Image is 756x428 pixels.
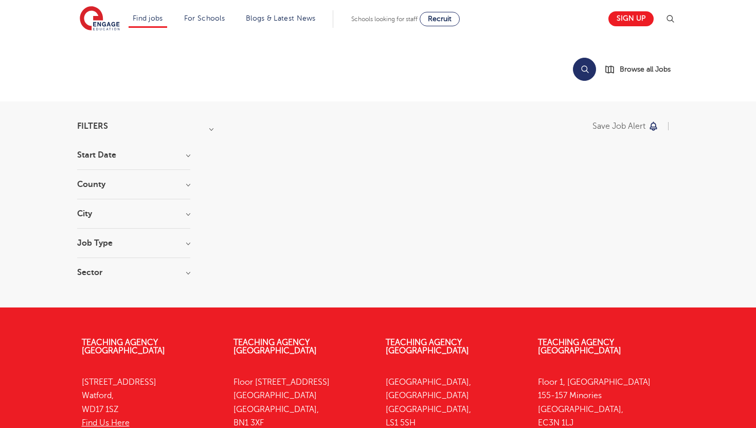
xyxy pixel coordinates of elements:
[246,14,316,22] a: Blogs & Latest News
[608,11,654,26] a: Sign up
[133,14,163,22] a: Find jobs
[82,338,165,355] a: Teaching Agency [GEOGRAPHIC_DATA]
[77,180,190,189] h3: County
[592,122,645,130] p: Save job alert
[351,15,418,23] span: Schools looking for staff
[233,338,317,355] a: Teaching Agency [GEOGRAPHIC_DATA]
[77,210,190,218] h3: City
[77,239,190,247] h3: Job Type
[573,58,596,81] button: Search
[538,338,621,355] a: Teaching Agency [GEOGRAPHIC_DATA]
[386,338,469,355] a: Teaching Agency [GEOGRAPHIC_DATA]
[184,14,225,22] a: For Schools
[420,12,460,26] a: Recruit
[428,15,452,23] span: Recruit
[620,63,671,75] span: Browse all Jobs
[604,63,679,75] a: Browse all Jobs
[80,6,120,32] img: Engage Education
[77,151,190,159] h3: Start Date
[82,418,130,427] a: Find Us Here
[592,122,659,130] button: Save job alert
[77,122,108,130] span: Filters
[77,268,190,277] h3: Sector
